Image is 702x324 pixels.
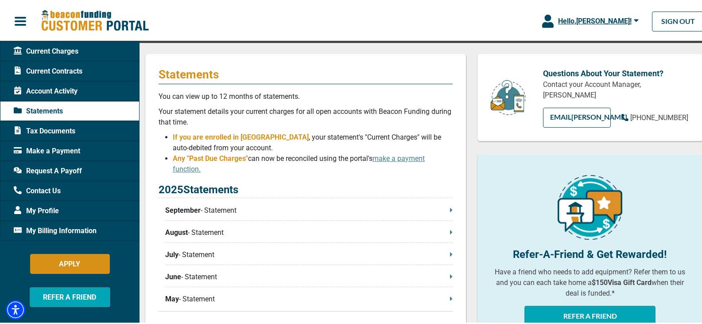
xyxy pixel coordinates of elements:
button: APPLY [30,253,110,273]
button: REFER A FRIEND [30,286,110,306]
span: July [165,248,178,259]
span: My Profile [14,204,59,215]
span: Hello, [PERSON_NAME] ! [558,16,632,24]
p: Your statement details your current charges for all open accounts with Beacon Funding during that... [159,105,453,126]
span: August [165,226,188,237]
span: May [165,293,179,303]
img: Beacon Funding Customer Portal Logo [41,8,149,31]
p: Questions About Your Statement? [543,66,690,78]
span: can now be reconciled using the portal's [173,153,425,172]
span: If you are enrolled in [GEOGRAPHIC_DATA] [173,132,309,140]
span: Tax Documents [14,125,75,135]
span: Contact Us [14,184,61,195]
img: customer-service.png [488,78,528,115]
div: Accessibility Menu [6,299,25,318]
p: 2025 Statements [159,180,453,197]
p: Contact your Account Manager, [PERSON_NAME] [543,78,690,99]
p: Refer-A-Friend & Get Rewarded! [491,245,690,261]
span: June [165,270,181,281]
img: refer-a-friend-icon.png [558,174,622,238]
span: Current Contracts [14,65,82,75]
p: Statements [159,66,453,80]
span: My Billing Information [14,224,97,235]
span: [PHONE_NUMBER] [630,112,688,121]
span: Account Activity [14,85,78,95]
b: $150 Visa Gift Card [592,277,652,285]
span: Request A Payoff [14,164,82,175]
span: Make a Payment [14,144,80,155]
p: - Statement [165,226,453,237]
p: - Statement [165,293,453,303]
span: September [165,204,201,215]
p: - Statement [165,270,453,281]
p: You can view up to 12 months of statements. [159,90,453,101]
span: Current Charges [14,45,78,55]
span: Any "Past Due Charges" [173,153,248,161]
span: Statements [14,105,63,115]
a: EMAIL[PERSON_NAME] [543,106,611,126]
p: - Statement [165,204,453,215]
p: Have a friend who needs to add equipment? Refer them to us and you can each take home a when thei... [491,265,690,297]
a: [PHONE_NUMBER] [621,111,688,122]
p: - Statement [165,248,453,259]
